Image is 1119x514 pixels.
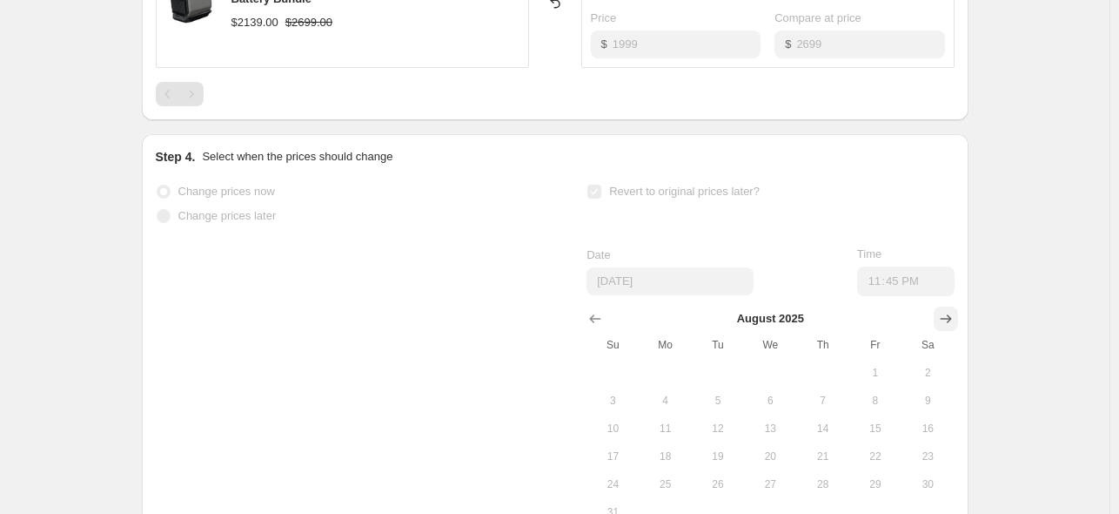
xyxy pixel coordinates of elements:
span: 7 [803,394,841,408]
button: Friday August 1 2025 [849,359,901,387]
span: 9 [908,394,947,408]
span: 15 [856,422,895,436]
button: Monday August 4 2025 [640,387,692,415]
th: Saturday [901,331,954,359]
button: Saturday August 23 2025 [901,443,954,470]
button: Sunday August 3 2025 [586,387,639,415]
span: 2 [908,366,947,380]
span: 30 [908,477,947,491]
th: Thursday [796,331,848,359]
span: Su [593,338,632,352]
span: Tu [699,338,737,352]
th: Sunday [586,331,639,359]
span: Change prices now [178,185,275,198]
span: Date [586,248,610,261]
nav: Pagination [156,82,204,106]
span: Th [803,338,841,352]
button: Saturday August 9 2025 [901,387,954,415]
span: 25 [647,477,685,491]
span: 28 [803,477,841,491]
button: Monday August 25 2025 [640,470,692,498]
span: Time [857,247,881,260]
button: Wednesday August 20 2025 [744,443,796,470]
button: Sunday August 17 2025 [586,443,639,470]
span: 11 [647,422,685,436]
th: Tuesday [692,331,744,359]
button: Tuesday August 26 2025 [692,470,744,498]
button: Wednesday August 27 2025 [744,470,796,498]
span: $ [601,37,607,51]
button: Monday August 11 2025 [640,415,692,443]
input: 12:00 [857,267,955,296]
button: Wednesday August 6 2025 [744,387,796,415]
span: 18 [647,450,685,463]
h2: Step 4. [156,148,196,166]
span: Change prices later [178,209,277,222]
span: 27 [751,477,789,491]
span: 24 [593,477,632,491]
span: 4 [647,394,685,408]
button: Show next month, September 2025 [934,307,958,331]
button: Tuesday August 12 2025 [692,415,744,443]
p: Select when the prices should change [202,148,392,166]
button: Friday August 15 2025 [849,415,901,443]
span: 16 [908,422,947,436]
button: Show previous month, July 2025 [583,307,607,331]
button: Monday August 18 2025 [640,443,692,470]
button: Thursday August 21 2025 [796,443,848,470]
span: 3 [593,394,632,408]
span: 20 [751,450,789,463]
button: Thursday August 28 2025 [796,470,848,498]
span: 6 [751,394,789,408]
th: Wednesday [744,331,796,359]
button: Tuesday August 19 2025 [692,443,744,470]
span: 1 [856,366,895,380]
span: Compare at price [774,11,861,24]
button: Friday August 8 2025 [849,387,901,415]
span: 10 [593,422,632,436]
span: 13 [751,422,789,436]
span: 5 [699,394,737,408]
span: We [751,338,789,352]
button: Sunday August 24 2025 [586,470,639,498]
button: Saturday August 30 2025 [901,470,954,498]
th: Friday [849,331,901,359]
span: 22 [856,450,895,463]
span: 21 [803,450,841,463]
button: Tuesday August 5 2025 [692,387,744,415]
span: 12 [699,422,737,436]
div: $2139.00 [231,14,278,31]
span: 14 [803,422,841,436]
strike: $2699.00 [285,14,332,31]
button: Friday August 29 2025 [849,470,901,498]
span: 8 [856,394,895,408]
span: Price [591,11,617,24]
span: 17 [593,450,632,463]
button: Thursday August 14 2025 [796,415,848,443]
span: 23 [908,450,947,463]
span: Revert to original prices later? [609,185,760,198]
button: Thursday August 7 2025 [796,387,848,415]
span: $ [785,37,791,51]
input: 10/1/2025 [586,267,754,295]
span: 19 [699,450,737,463]
button: Wednesday August 13 2025 [744,415,796,443]
span: 29 [856,477,895,491]
span: Fr [856,338,895,352]
span: Sa [908,338,947,352]
button: Saturday August 2 2025 [901,359,954,387]
button: Friday August 22 2025 [849,443,901,470]
th: Monday [640,331,692,359]
button: Saturday August 16 2025 [901,415,954,443]
span: Mo [647,338,685,352]
button: Sunday August 10 2025 [586,415,639,443]
span: 26 [699,477,737,491]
